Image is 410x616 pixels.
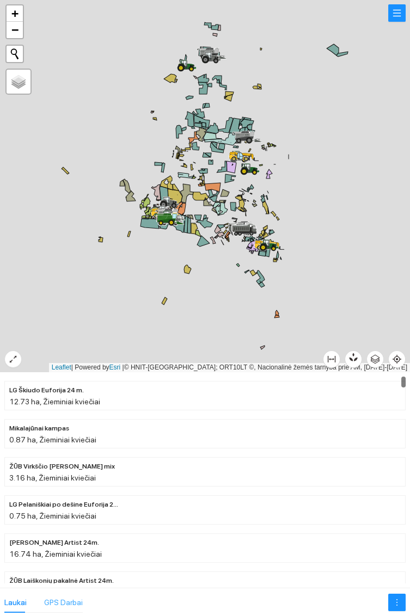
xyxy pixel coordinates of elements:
span: aim [389,355,405,364]
span: more [389,598,405,607]
span: LG Škiudo Euforija 24 m. [9,385,84,396]
a: Layers [7,70,30,94]
span: ŽŪB Kriščiūno Artist 24m. [9,538,99,548]
span: ŽŪB Virkščio Veselkiškiai mix [9,461,115,472]
div: | Powered by © HNIT-[GEOGRAPHIC_DATA]; ORT10LT ©, Nacionalinė žemės tarnyba prie AM, [DATE]-[DATE] [49,363,410,372]
span: column-width [323,355,340,364]
span: 0.87 ha, Žieminiai kviečiai [9,435,96,444]
button: more [388,594,406,611]
button: menu [388,4,406,22]
span: Mikalajūnai kampas [9,423,69,434]
span: + [11,7,19,20]
a: Leaflet [52,364,71,371]
span: ŽŪB Laiškonių pakalnė Artist 24m. [9,576,114,586]
button: expand-alt [4,350,22,368]
div: GPS Darbai [44,596,83,608]
a: Esri [109,364,121,371]
button: Initiate a new search [7,46,23,62]
div: Laukai [4,596,27,608]
a: Zoom out [7,22,23,38]
button: aim [388,350,406,368]
span: | [123,364,124,371]
a: Zoom in [7,5,23,22]
span: 16.74 ha, Žieminiai kviečiai [9,550,102,558]
span: expand-alt [5,355,21,364]
span: 0.75 ha, Žieminiai kviečiai [9,512,96,520]
span: LG Pelaniškiai po dešine Euforija 24m. [9,500,118,510]
span: 3.16 ha, Žieminiai kviečiai [9,473,96,482]
button: column-width [323,350,340,368]
span: − [11,23,19,36]
span: 12.73 ha, Žieminiai kviečiai [9,397,100,406]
